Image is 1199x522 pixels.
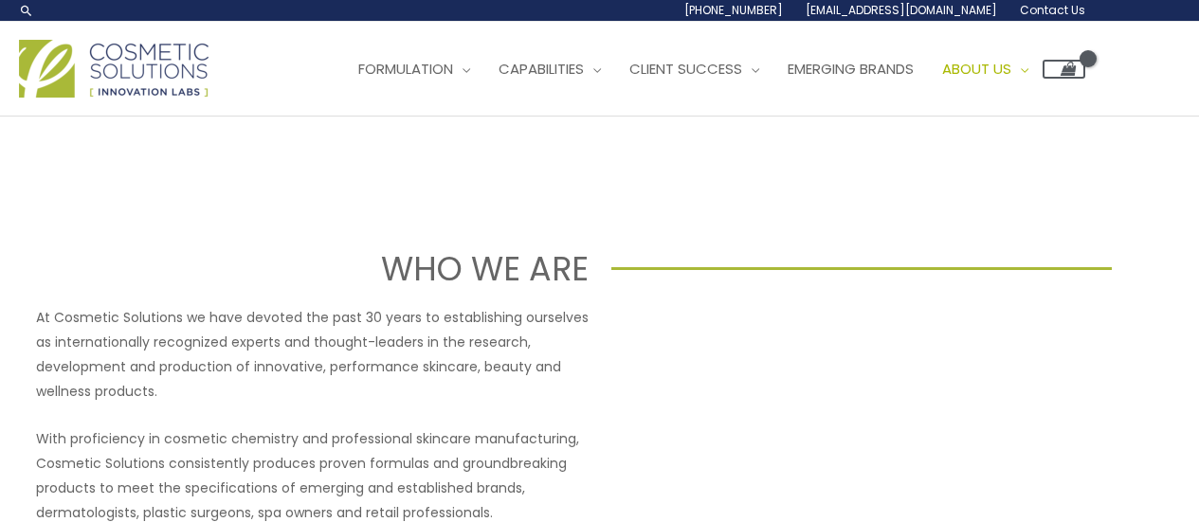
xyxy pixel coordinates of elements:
[1043,60,1085,79] a: View Shopping Cart, empty
[19,3,34,18] a: Search icon link
[358,59,453,79] span: Formulation
[928,41,1043,98] a: About Us
[788,59,914,79] span: Emerging Brands
[19,40,209,98] img: Cosmetic Solutions Logo
[684,2,783,18] span: [PHONE_NUMBER]
[615,41,773,98] a: Client Success
[484,41,615,98] a: Capabilities
[1020,2,1085,18] span: Contact Us
[806,2,997,18] span: [EMAIL_ADDRESS][DOMAIN_NAME]
[499,59,584,79] span: Capabilities
[942,59,1011,79] span: About Us
[87,245,589,292] h1: WHO WE ARE
[629,59,742,79] span: Client Success
[330,41,1085,98] nav: Site Navigation
[773,41,928,98] a: Emerging Brands
[36,305,589,404] p: At Cosmetic Solutions we have devoted the past 30 years to establishing ourselves as internationa...
[344,41,484,98] a: Formulation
